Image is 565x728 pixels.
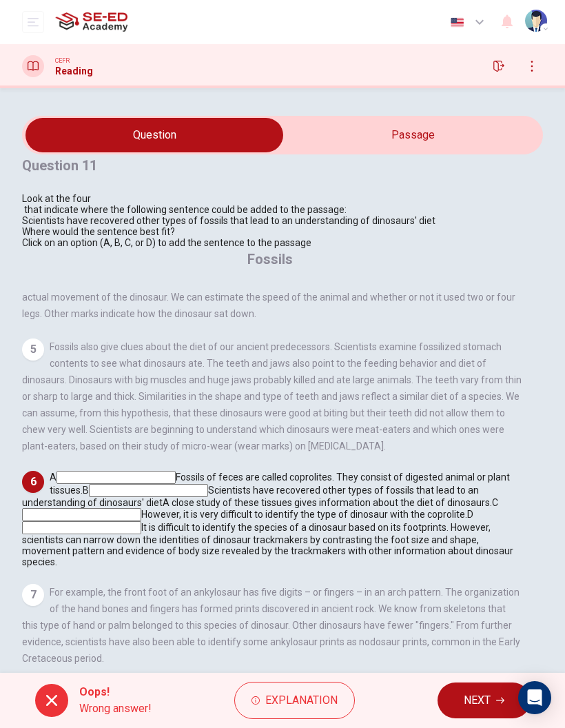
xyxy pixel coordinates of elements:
span: B [83,485,89,496]
span: A [50,472,56,483]
button: Explanation [234,682,355,719]
div: 5 [22,338,44,361]
span: Look at the four that indicate where the following sentence could be added to the passage: [22,193,435,215]
span: NEXT [464,691,491,710]
h4: Fossils [247,248,293,270]
span: A close study of these tissues gives information about the diet of dinosaurs. [163,497,492,508]
span: Scientists have recovered other types of fossils that lead to an understanding of dinosaurs' diet [22,215,435,226]
div: 6 [22,471,44,493]
h4: Question 11 [22,154,435,176]
span: Wrong answer! [79,700,152,717]
span: Where would the sentence best fit? [22,226,177,237]
span: Fossils also give clues about the diet of our ancient predecessors. Scientists examine fossilized... [22,341,522,452]
span: D [467,509,473,520]
span: For example, the front foot of an ankylosaur has five digits – or fingers – in an arch pattern. T... [22,587,520,664]
div: Open Intercom Messenger [518,681,551,714]
span: However, it is very difficult to identify the type of dinosaur with the coprolite. [141,509,467,520]
span: Fossils of feces are called coprolites. They consist of digested animal or plant tissues. [50,472,510,496]
h1: Reading [55,65,93,77]
span: It is difficult to identify the species of a dinosaur based on its footprints. However, scientist... [22,522,513,567]
span: Explanation [265,691,338,710]
button: NEXT [438,682,531,718]
button: open mobile menu [22,11,44,33]
span: C [492,497,498,508]
span: Click on an option (A, B, C, or D) to add the sentence to the passage [22,237,311,248]
img: SE-ED Academy logo [55,8,127,36]
span: Scientists have recovered other types of fossils that lead to an understanding of dinosaurs' diet [22,485,479,508]
span: CEFR [55,56,70,65]
div: 7 [22,584,44,606]
img: en [449,17,466,28]
span: Oops! [79,684,152,700]
img: Profile picture [525,10,547,32]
